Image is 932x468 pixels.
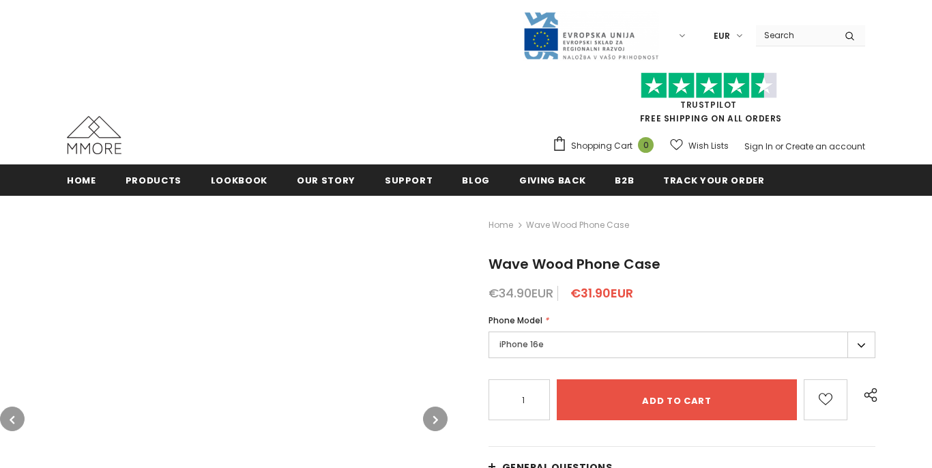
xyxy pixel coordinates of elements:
[615,174,634,187] span: B2B
[756,25,834,45] input: Search Site
[297,174,355,187] span: Our Story
[775,141,783,152] span: or
[744,141,773,152] a: Sign In
[688,139,729,153] span: Wish Lists
[519,174,585,187] span: Giving back
[67,164,96,195] a: Home
[489,284,553,302] span: €34.90EUR
[570,284,633,302] span: €31.90EUR
[489,254,660,274] span: Wave Wood Phone Case
[67,174,96,187] span: Home
[663,164,764,195] a: Track your order
[638,137,654,153] span: 0
[785,141,865,152] a: Create an account
[557,379,798,420] input: Add to cart
[489,315,542,326] span: Phone Model
[670,134,729,158] a: Wish Lists
[526,217,629,233] span: Wave Wood Phone Case
[211,164,267,195] a: Lookbook
[462,174,490,187] span: Blog
[552,136,660,156] a: Shopping Cart 0
[462,164,490,195] a: Blog
[126,164,181,195] a: Products
[641,72,777,99] img: Trust Pilot Stars
[571,139,632,153] span: Shopping Cart
[297,164,355,195] a: Our Story
[67,116,121,154] img: MMORE Cases
[126,174,181,187] span: Products
[489,217,513,233] a: Home
[519,164,585,195] a: Giving back
[663,174,764,187] span: Track your order
[489,332,875,358] label: iPhone 16e
[552,78,865,124] span: FREE SHIPPING ON ALL ORDERS
[385,174,433,187] span: support
[714,29,730,43] span: EUR
[680,99,737,111] a: Trustpilot
[523,29,659,41] a: Javni Razpis
[385,164,433,195] a: support
[615,164,634,195] a: B2B
[211,174,267,187] span: Lookbook
[523,11,659,61] img: Javni Razpis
